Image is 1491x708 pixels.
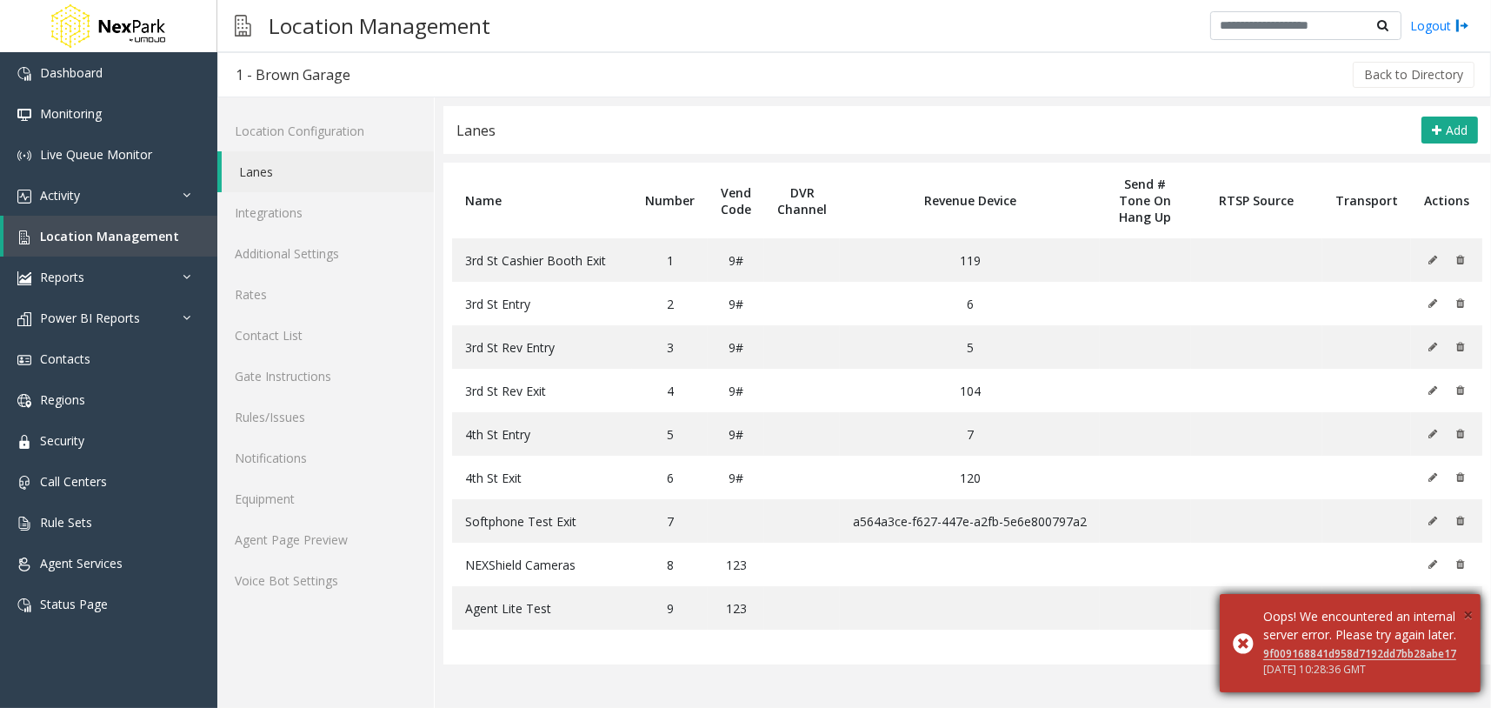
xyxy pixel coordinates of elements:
[632,325,708,369] td: 3
[708,238,764,282] td: 9#
[840,163,1100,238] th: Revenue Device
[632,282,708,325] td: 2
[40,473,107,490] span: Call Centers
[465,470,522,486] span: 4th St Exit
[708,412,764,456] td: 9#
[40,228,179,244] span: Location Management
[1353,62,1474,88] button: Back to Directory
[764,163,840,238] th: DVR Channel
[40,310,140,326] span: Power BI Reports
[465,252,606,269] span: 3rd St Cashier Booth Exit
[632,369,708,412] td: 4
[260,4,499,47] h3: Location Management
[465,600,551,617] span: Agent Lite Test
[17,353,31,367] img: 'icon'
[217,560,434,601] a: Voice Bot Settings
[217,519,434,560] a: Agent Page Preview
[1191,163,1322,238] th: RTSP Source
[40,391,85,408] span: Regions
[1263,662,1468,678] div: [DATE] 10:28:36 GMT
[465,557,576,573] span: NEXShield Cameras
[40,432,84,449] span: Security
[840,499,1100,543] td: a564a3ce-f627-447e-a2fb-5e6e800797a2
[840,412,1100,456] td: 7
[1463,603,1473,626] span: ×
[17,598,31,612] img: 'icon'
[840,325,1100,369] td: 5
[17,476,31,490] img: 'icon'
[1446,122,1468,138] span: Add
[632,543,708,586] td: 8
[217,110,434,151] a: Location Configuration
[1455,17,1469,35] img: logout
[1322,163,1411,238] th: Transport
[222,151,434,192] a: Lanes
[632,586,708,630] td: 9
[708,586,764,630] td: 123
[217,274,434,315] a: Rates
[217,315,434,356] a: Contact List
[840,456,1100,499] td: 120
[1411,163,1482,238] th: Actions
[40,146,152,163] span: Live Queue Monitor
[217,192,434,233] a: Integrations
[840,369,1100,412] td: 104
[217,437,434,478] a: Notifications
[17,517,31,531] img: 'icon'
[40,514,92,531] span: Rule Sets
[40,555,123,571] span: Agent Services
[632,499,708,543] td: 7
[1463,602,1473,628] button: Close
[40,596,108,612] span: Status Page
[708,369,764,412] td: 9#
[708,325,764,369] td: 9#
[632,412,708,456] td: 5
[235,4,251,47] img: pageIcon
[217,233,434,274] a: Additional Settings
[1100,163,1191,238] th: Send # Tone On Hang Up
[465,383,546,399] span: 3rd St Rev Exit
[632,163,708,238] th: Number
[452,163,632,238] th: Name
[40,269,84,285] span: Reports
[708,163,764,238] th: Vend Code
[17,149,31,163] img: 'icon'
[17,558,31,571] img: 'icon'
[217,356,434,397] a: Gate Instructions
[465,426,530,443] span: 4th St Entry
[632,238,708,282] td: 1
[1263,646,1456,661] a: 9f009168841d958d7192dd7bb28abe17
[40,64,103,81] span: Dashboard
[17,230,31,244] img: 'icon'
[17,67,31,81] img: 'icon'
[708,456,764,499] td: 9#
[40,351,90,367] span: Contacts
[217,478,434,519] a: Equipment
[1263,607,1468,644] div: Oops! We encountered an internal server error. Please try again later.
[456,119,496,142] div: Lanes
[40,187,80,204] span: Activity
[708,282,764,325] td: 9#
[17,312,31,326] img: 'icon'
[840,238,1100,282] td: 119
[236,63,350,86] div: 1 - Brown Garage
[840,282,1100,325] td: 6
[1421,117,1478,144] button: Add
[217,397,434,437] a: Rules/Issues
[465,339,555,356] span: 3rd St Rev Entry
[17,108,31,122] img: 'icon'
[632,456,708,499] td: 6
[40,105,102,122] span: Monitoring
[17,435,31,449] img: 'icon'
[465,513,576,530] span: Softphone Test Exit
[17,394,31,408] img: 'icon'
[465,296,530,312] span: 3rd St Entry
[708,543,764,586] td: 123
[1410,17,1469,35] a: Logout
[17,271,31,285] img: 'icon'
[3,216,217,257] a: Location Management
[17,190,31,204] img: 'icon'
